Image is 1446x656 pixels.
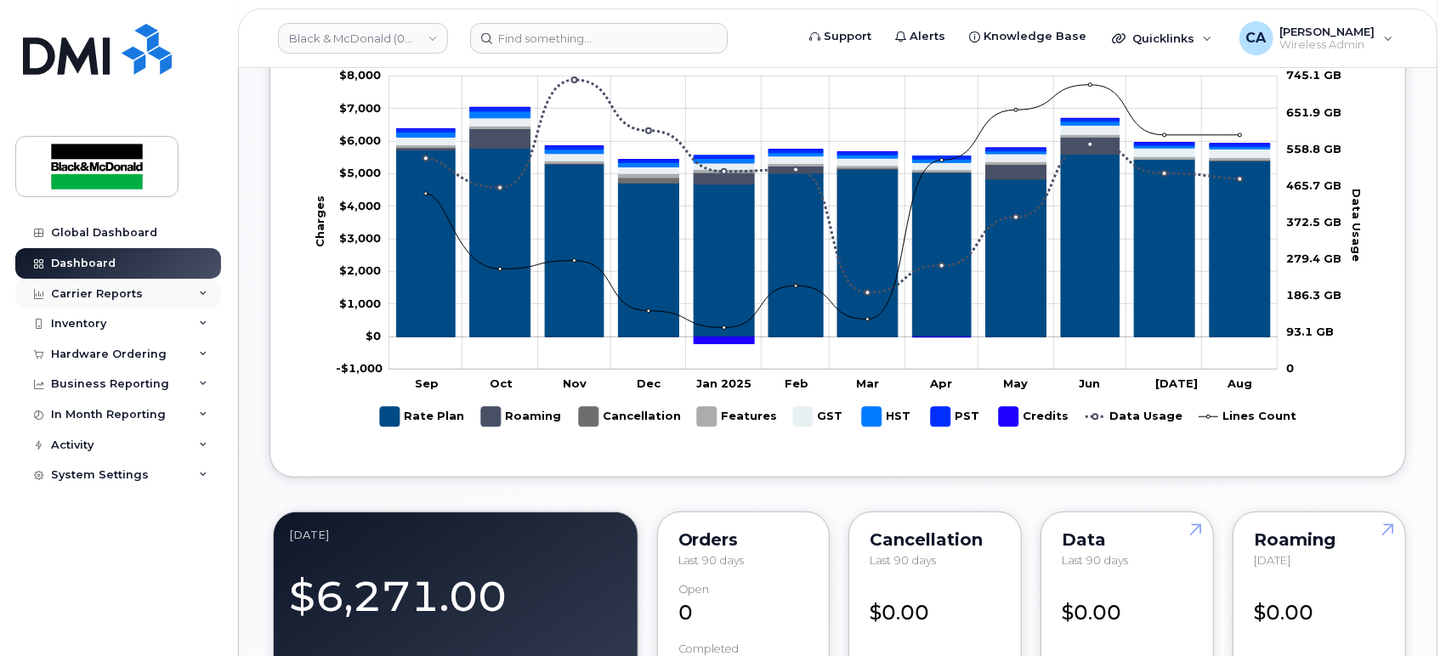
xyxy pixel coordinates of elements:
[415,377,439,391] tspan: Sep
[637,377,661,391] tspan: Dec
[910,28,945,45] span: Alerts
[862,400,914,433] g: HST
[696,377,751,391] tspan: Jan 2025
[490,377,513,391] tspan: Oct
[797,20,883,54] a: Support
[1132,31,1194,45] span: Quicklinks
[1286,252,1341,265] tspan: 279.4 GB
[1062,583,1193,627] div: $0.00
[929,377,952,391] tspan: Apr
[1062,533,1193,546] div: Data
[1003,377,1028,391] tspan: May
[1227,377,1252,391] tspan: Aug
[697,400,777,433] g: Features
[339,101,381,115] g: $0
[481,400,562,433] g: Roaming
[678,553,745,567] span: Last 90 days
[1286,325,1334,338] tspan: 93.1 GB
[678,533,809,546] div: Orders
[380,400,464,433] g: Rate Plan
[339,167,381,180] g: $0
[289,528,622,541] div: August 2025
[339,297,381,310] tspan: $1,000
[339,199,381,212] tspan: $4,000
[339,69,381,82] tspan: $8,000
[678,583,710,596] div: Open
[824,28,871,45] span: Support
[785,377,808,391] tspan: Feb
[339,101,381,115] tspan: $7,000
[856,377,879,391] tspan: Mar
[1062,553,1128,567] span: Last 90 days
[931,400,982,433] g: PST
[339,231,381,245] g: $0
[470,23,728,54] input: Find something...
[1246,28,1267,48] span: CA
[339,264,381,278] g: $0
[1286,178,1341,192] tspan: 465.7 GB
[579,400,681,433] g: Cancellation
[278,23,448,54] a: Black & McDonald (0549489506)
[339,297,381,310] g: $0
[1286,142,1341,156] tspan: 558.8 GB
[336,362,383,376] g: $0
[793,400,845,433] g: GST
[339,133,381,147] g: $0
[562,377,586,391] tspan: Nov
[339,264,381,278] tspan: $2,000
[1350,189,1364,262] tspan: Data Usage
[1254,553,1290,567] span: [DATE]
[1100,21,1224,55] div: Quicklinks
[339,133,381,147] tspan: $6,000
[1286,69,1341,82] tspan: 745.1 GB
[1254,583,1385,627] div: $0.00
[339,69,381,82] g: $0
[1286,215,1341,229] tspan: 372.5 GB
[1286,288,1341,302] tspan: 186.3 GB
[1155,377,1198,391] tspan: [DATE]
[1286,362,1294,376] tspan: 0
[984,28,1086,45] span: Knowledge Base
[883,20,957,54] a: Alerts
[1086,400,1182,433] g: Data Usage
[999,400,1069,433] g: Credits
[396,148,1270,336] g: Rate Plan
[339,231,381,245] tspan: $3,000
[380,400,1296,433] g: Legend
[1079,377,1100,391] tspan: Jun
[870,583,1001,627] div: $0.00
[312,195,326,247] tspan: Charges
[678,642,740,655] div: completed
[366,329,381,342] tspan: $0
[678,583,809,627] div: 0
[1228,21,1405,55] div: Carmela Akiatan
[289,563,622,626] div: $6,271.00
[339,167,381,180] tspan: $5,000
[957,20,1098,54] a: Knowledge Base
[336,362,383,376] tspan: -$1,000
[1280,25,1375,38] span: [PERSON_NAME]
[1199,400,1296,433] g: Lines Count
[339,199,381,212] g: $0
[1254,533,1385,546] div: Roaming
[870,533,1001,546] div: Cancellation
[870,553,936,567] span: Last 90 days
[1286,105,1341,119] tspan: 651.9 GB
[1280,38,1375,52] span: Wireless Admin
